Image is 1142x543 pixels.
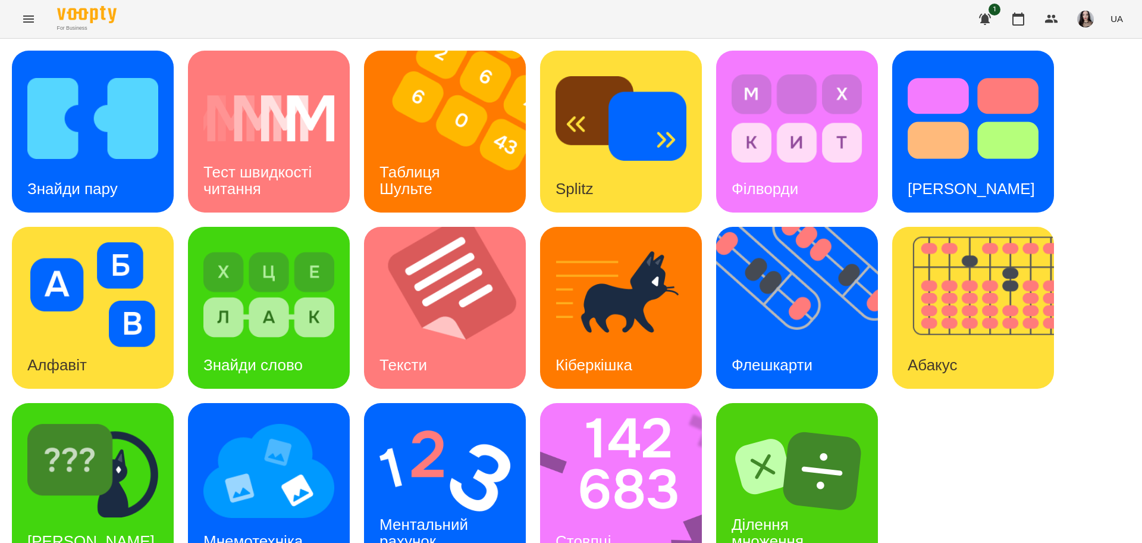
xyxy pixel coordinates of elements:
[732,356,812,374] h3: Флешкарти
[908,66,1039,171] img: Тест Струпа
[379,163,444,197] h3: Таблиця Шульте
[203,242,334,347] img: Знайди слово
[12,227,174,389] a: АлфавітАлфавіт
[892,227,1054,389] a: АбакусАбакус
[364,227,541,389] img: Тексти
[1106,8,1128,30] button: UA
[556,356,632,374] h3: Кіберкішка
[716,227,893,389] img: Флешкарти
[732,66,862,171] img: Філворди
[892,227,1069,389] img: Абакус
[203,163,316,197] h3: Тест швидкості читання
[203,419,334,523] img: Мнемотехніка
[203,356,303,374] h3: Знайди слово
[379,356,427,374] h3: Тексти
[908,356,957,374] h3: Абакус
[188,51,350,213] a: Тест швидкості читанняТест швидкості читання
[908,180,1035,198] h3: [PERSON_NAME]
[203,66,334,171] img: Тест швидкості читання
[27,242,158,347] img: Алфавіт
[989,4,1000,15] span: 1
[716,227,878,389] a: ФлешкартиФлешкарти
[379,419,510,523] img: Ментальний рахунок
[364,51,526,213] a: Таблиця ШультеТаблиця Шульте
[732,419,862,523] img: Ділення множення
[57,6,117,23] img: Voopty Logo
[57,24,117,32] span: For Business
[540,51,702,213] a: SplitzSplitz
[27,419,158,523] img: Знайди Кіберкішку
[364,227,526,389] a: ТекстиТексти
[27,180,118,198] h3: Знайди пару
[556,180,594,198] h3: Splitz
[12,51,174,213] a: Знайди паруЗнайди пару
[556,66,686,171] img: Splitz
[1110,13,1123,25] span: UA
[27,66,158,171] img: Знайди пару
[892,51,1054,213] a: Тест Струпа[PERSON_NAME]
[556,242,686,347] img: Кіберкішка
[27,356,87,374] h3: Алфавіт
[716,51,878,213] a: ФілвордиФілворди
[732,180,798,198] h3: Філворди
[364,51,541,213] img: Таблиця Шульте
[14,5,43,33] button: Menu
[540,227,702,389] a: КіберкішкаКіберкішка
[188,227,350,389] a: Знайди словоЗнайди слово
[1077,11,1094,27] img: 23d2127efeede578f11da5c146792859.jpg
